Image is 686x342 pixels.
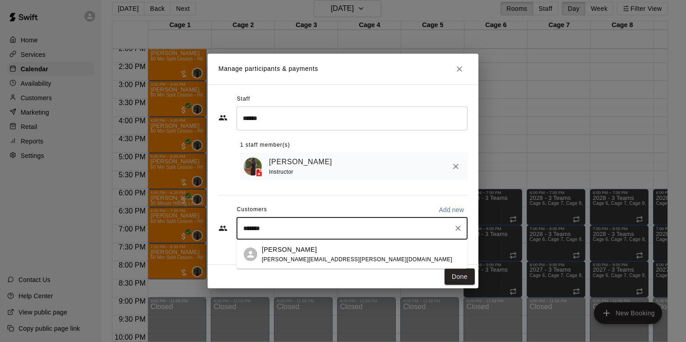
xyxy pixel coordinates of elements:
[237,203,267,217] span: Customers
[237,92,250,106] span: Staff
[452,222,464,235] button: Clear
[269,169,293,175] span: Instructor
[244,248,257,261] div: Jackson Simmons
[445,268,475,285] button: Done
[262,245,317,254] p: [PERSON_NAME]
[218,64,318,74] p: Manage participants & payments
[244,157,262,176] img: Mike Thatcher
[451,61,468,77] button: Close
[236,106,468,130] div: Search staff
[439,205,464,214] p: Add new
[269,156,332,168] a: [PERSON_NAME]
[218,224,227,233] svg: Customers
[448,158,464,175] button: Remove
[435,203,468,217] button: Add new
[236,217,468,240] div: Start typing to search customers...
[240,138,290,153] span: 1 staff member(s)
[262,256,452,262] span: [PERSON_NAME][EMAIL_ADDRESS][PERSON_NAME][DOMAIN_NAME]
[218,113,227,122] svg: Staff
